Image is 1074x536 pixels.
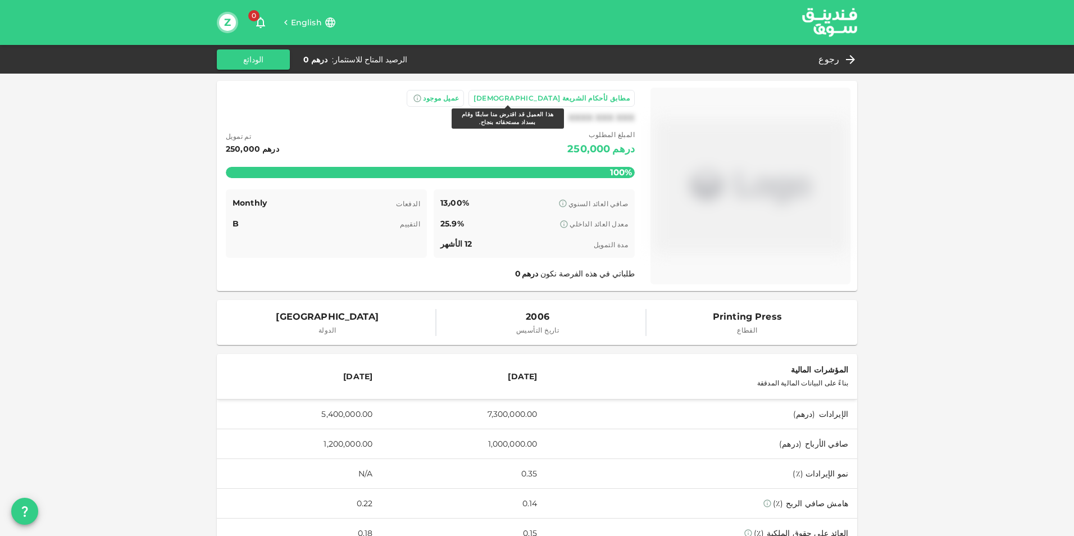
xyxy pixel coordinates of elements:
img: Marketplace Logo [655,92,846,280]
span: التقييم [400,220,420,228]
span: Printing Press [713,309,782,325]
div: بناءً على البيانات المالية المدققة [555,376,848,390]
span: [GEOGRAPHIC_DATA] [276,309,379,325]
span: 2006 [516,309,559,325]
span: ( درهم ) [779,439,802,449]
th: [DATE] [217,354,381,399]
span: الدفعات [396,199,420,208]
button: Z [219,14,236,31]
td: نمو الإيرادات (٪) [546,458,857,488]
button: 0 [249,11,272,34]
span: عميل موجود [423,94,459,102]
span: B [233,219,239,229]
span: الإيرادات [819,409,848,419]
td: 1,000,000.00 [381,429,546,458]
td: 7,300,000.00 [381,399,546,429]
button: question [11,498,38,525]
div: XXXX XXX XXX [568,111,635,125]
td: هامش صافي الربح (٪) [546,488,857,518]
a: logo [802,1,857,44]
span: 0 [515,269,521,279]
span: طلباتي في هذه الفرصة نكون [514,269,635,279]
span: 25.9% [440,219,464,229]
img: logo [788,1,872,44]
span: تاريخ التأسيس [516,325,559,336]
button: الودائع [217,49,290,70]
span: رجوع [818,52,839,67]
td: 0.14 [381,488,546,518]
span: 12 الأشهر [440,239,472,249]
span: 0 [248,10,260,21]
span: ( درهم ) [793,409,816,419]
th: [DATE] [381,354,546,399]
div: درهم 0 [303,54,327,65]
div: الرصيد المتاح للاستثمار : [332,54,407,65]
span: 13٫00% [440,198,469,208]
div: مطابق لأحكام الشريعة [DEMOGRAPHIC_DATA] [474,93,630,104]
td: 5,400,000.00 [217,399,381,429]
span: معدل العائد الداخلي [570,220,628,228]
td: 1,200,000.00 [217,429,381,458]
span: مدة التمويل [594,240,628,249]
span: القطاع [713,325,782,336]
td: 0.22 [217,488,381,518]
span: الدولة [276,325,379,336]
span: صافي الأرباح [805,439,848,449]
div: المؤشرات المالية [555,363,848,376]
span: تم تمويل [226,131,279,142]
td: 0.35 [381,458,546,488]
span: English [291,17,322,28]
span: درهم [522,269,538,279]
span: المبلغ المطلوب [567,129,635,140]
td: N/A [217,458,381,488]
span: Monthly [233,198,267,208]
span: صافي العائد السنوي [568,199,628,208]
